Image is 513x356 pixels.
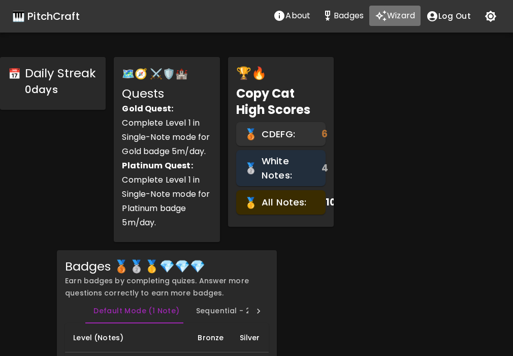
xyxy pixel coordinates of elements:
[285,10,310,22] p: About
[262,154,317,182] span: White Notes:
[322,194,340,211] span: 10
[268,6,316,27] a: About
[236,65,267,81] span: star
[369,6,421,27] a: Wizard
[122,160,193,171] strong: Platinum Quest:
[316,6,369,26] button: Stats
[122,85,211,102] div: Quests
[322,127,328,141] span: 6
[65,258,269,275] div: Badges 🥉🥈🥇💎💎💎
[369,6,421,26] button: Wizard
[316,6,369,27] a: Stats
[244,195,258,211] span: gold
[387,10,415,22] p: Wizard
[322,161,328,175] span: 4
[122,159,211,230] div: Complete Level 1 in Single-Note mode for Platinum badge 5m/day.
[334,10,364,22] p: Badges
[25,65,96,81] div: Daily Streak
[122,103,173,114] strong: Gold Quest:
[244,126,258,142] span: bronze
[12,8,80,24] a: 🎹 PitchCraft
[262,127,317,141] span: CDEFG:
[236,85,326,118] div: Copy Cat High Scores
[85,299,187,323] button: Default Mode (1 Note)
[268,323,303,352] th: Gold
[421,6,476,27] button: account of current user
[25,81,96,98] h6: 0 day s
[8,67,21,81] span: calendar
[122,102,211,159] div: Complete Level 1 in Single-Note mode for Gold badge 5m/day.
[65,323,189,352] th: Level (Notes)
[268,6,316,26] button: About
[85,299,248,323] div: Badge mode tabs
[262,195,317,210] span: All Notes:
[188,299,284,323] button: Sequential - 2 Notes
[65,276,249,298] span: Earn badges by completing quizes. Answer more questions correctly to earn more badges.
[122,67,188,81] span: assignment
[189,323,232,352] th: Bronze
[244,160,258,176] span: silver
[232,323,268,352] th: Silver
